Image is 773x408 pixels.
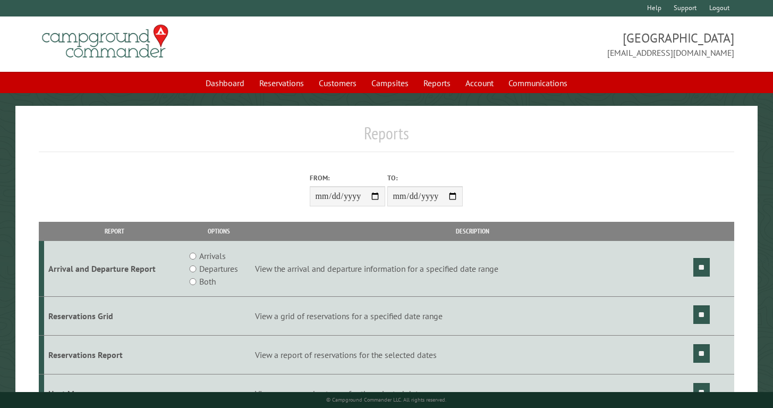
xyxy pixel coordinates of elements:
th: Options [185,222,253,240]
a: Campsites [365,73,415,93]
td: View a report of reservations for the selected dates [253,335,692,374]
td: View a grid of reservations for a specified date range [253,297,692,336]
td: Reservations Report [44,335,185,374]
label: From: [310,173,385,183]
label: To: [387,173,463,183]
th: Report [44,222,185,240]
td: Reservations Grid [44,297,185,336]
img: Campground Commander [39,21,172,62]
label: Departures [199,262,238,275]
a: Account [459,73,500,93]
h1: Reports [39,123,735,152]
small: © Campground Commander LLC. All rights reserved. [326,396,446,403]
td: Arrival and Departure Report [44,241,185,297]
a: Communications [502,73,574,93]
label: Arrivals [199,249,226,262]
a: Dashboard [199,73,251,93]
a: Reservations [253,73,310,93]
span: [GEOGRAPHIC_DATA] [EMAIL_ADDRESS][DOMAIN_NAME] [387,29,735,59]
th: Description [253,222,692,240]
td: View the arrival and departure information for a specified date range [253,241,692,297]
label: Both [199,275,216,288]
a: Reports [417,73,457,93]
a: Customers [312,73,363,93]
